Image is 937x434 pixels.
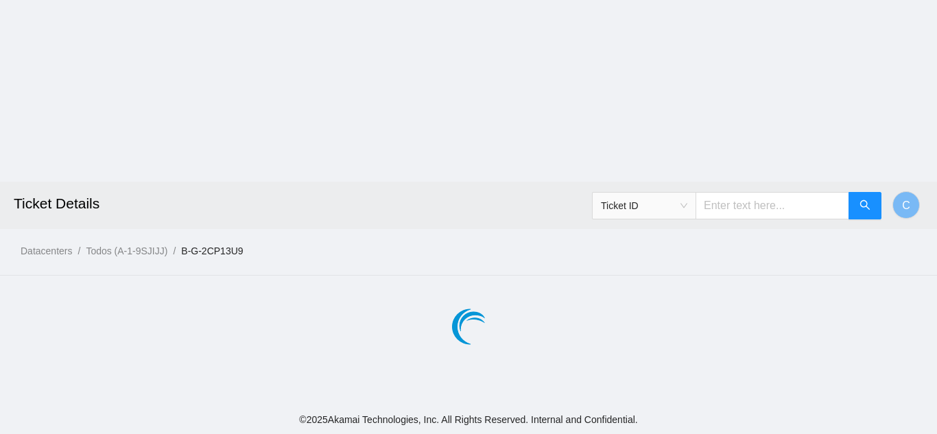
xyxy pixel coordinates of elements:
span: search [859,200,870,213]
a: Datacenters [21,245,72,256]
button: search [849,192,881,219]
h2: Ticket Details [14,182,650,226]
span: / [173,245,176,256]
span: Ticket ID [601,195,687,216]
button: C [892,191,920,219]
a: B-G-2CP13U9 [181,245,243,256]
a: Todos (A-1-9SJIJJ) [86,245,167,256]
span: / [78,245,80,256]
input: Enter text here... [696,192,849,219]
span: C [902,197,910,214]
